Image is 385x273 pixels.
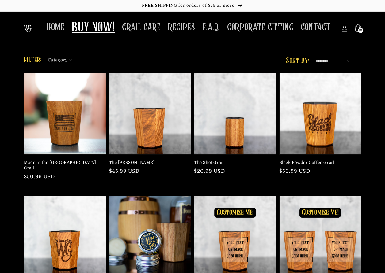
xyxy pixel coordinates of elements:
a: BUY NOW! [68,16,118,40]
a: Black Powder Coffee Grail [279,160,358,165]
span: BUY NOW! [72,20,115,36]
a: CONTACT [297,18,334,37]
a: Made in the [GEOGRAPHIC_DATA] Grail [24,160,102,171]
h2: Filter: [24,55,42,66]
img: The Whiskey Grail [24,25,32,32]
span: F.A.Q. [202,21,220,33]
p: FREE SHIPPING for orders of $75 or more! [6,3,379,8]
a: CORPORATE GIFTING [223,18,297,37]
span: CONTACT [301,21,331,33]
a: RECIPES [164,18,199,37]
a: The Shot Grail [194,160,273,165]
span: Category [48,57,67,63]
a: The [PERSON_NAME] [109,160,188,165]
span: GRAIL CARE [122,21,161,33]
a: F.A.Q. [199,18,223,37]
a: HOME [43,18,68,37]
span: RECIPES [168,21,195,33]
summary: Category [48,55,76,62]
span: CORPORATE GIFTING [227,21,293,33]
span: HOME [47,21,64,33]
a: GRAIL CARE [118,18,164,37]
label: Sort by: [286,57,309,65]
span: 10 [359,28,362,33]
